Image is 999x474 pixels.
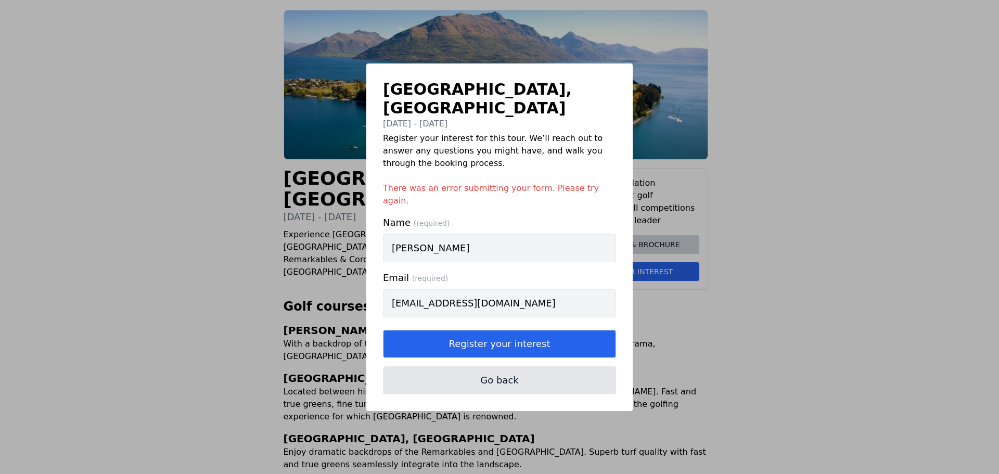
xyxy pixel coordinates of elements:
[383,330,616,358] button: Register your interest
[383,234,616,262] input: Name (required)
[414,219,450,227] span: (required)
[383,289,616,317] input: Email (required)
[383,80,616,118] h2: [GEOGRAPHIC_DATA], [GEOGRAPHIC_DATA]
[412,274,449,283] span: (required)
[383,182,616,207] p: There was an error submitting your form. Please try again.
[383,366,616,394] button: Go back
[383,132,616,170] p: Register your interest for this tour. We’ll reach out to answer any questions you might have, and...
[383,271,616,285] span: Email
[383,118,616,130] div: [DATE] - [DATE]
[383,215,616,230] span: Name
